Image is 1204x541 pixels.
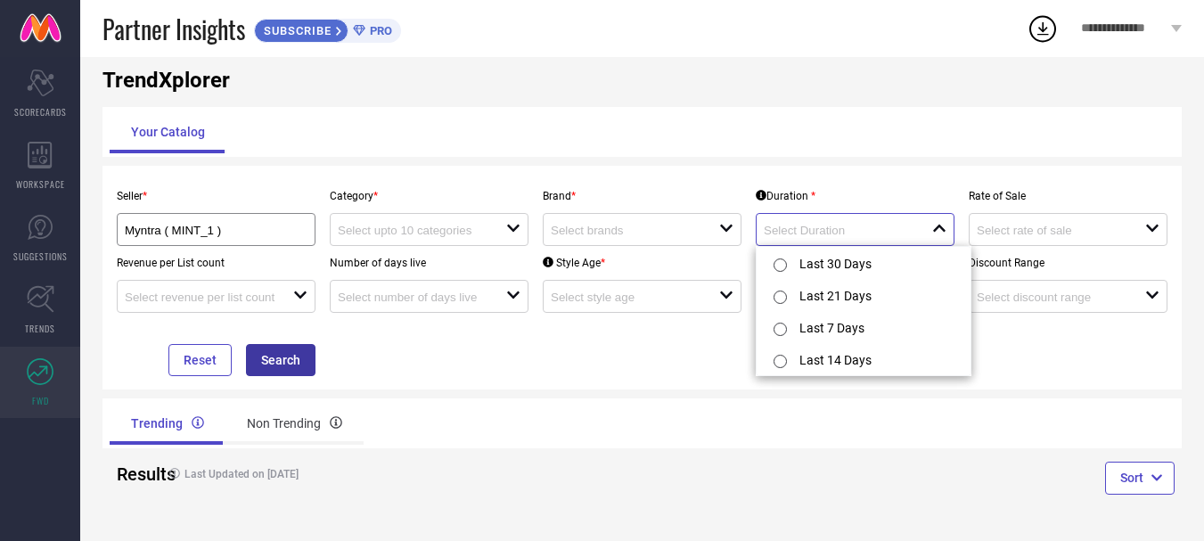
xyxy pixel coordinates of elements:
span: TRENDS [25,322,55,335]
div: Non Trending [225,402,364,445]
p: Category [330,190,528,202]
p: Brand [543,190,741,202]
li: Last 30 Days [757,247,971,279]
div: Trending [110,402,225,445]
input: Select upto 10 categories [338,224,489,237]
input: Select number of days live [338,291,489,304]
span: FWD [32,394,49,407]
input: Select discount range [977,291,1128,304]
li: Last 7 Days [757,311,971,343]
span: WORKSPACE [16,177,65,191]
input: Select brands [551,224,702,237]
h2: Results [117,463,146,485]
span: SUGGESTIONS [13,250,68,263]
button: Sort [1105,462,1175,494]
li: Last 21 Days [757,279,971,311]
div: Your Catalog [110,111,226,153]
input: Select seller [125,224,290,237]
div: Open download list [1027,12,1059,45]
h1: TrendXplorer [102,68,1182,93]
button: Reset [168,344,232,376]
p: Revenue per List count [117,257,315,269]
div: Duration [756,190,815,202]
p: Seller [117,190,315,202]
span: PRO [365,24,392,37]
input: Select rate of sale [977,224,1128,237]
button: Search [246,344,315,376]
span: Partner Insights [102,11,245,47]
p: Discount Range [969,257,1167,269]
input: Select revenue per list count [125,291,276,304]
input: Select style age [551,291,702,304]
h4: Last Updated on [DATE] [160,468,584,480]
a: SUBSCRIBEPRO [254,14,401,43]
p: Rate of Sale [969,190,1167,202]
span: SUBSCRIBE [255,24,336,37]
li: Last 14 Days [757,343,971,375]
div: Style Age [543,257,605,269]
div: Myntra ( MINT_1 ) [125,221,307,238]
span: SCORECARDS [14,105,67,119]
input: Select Duration [764,224,915,237]
p: Number of days live [330,257,528,269]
